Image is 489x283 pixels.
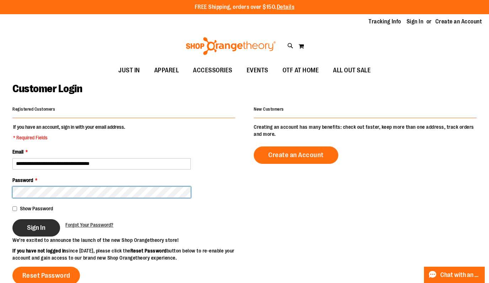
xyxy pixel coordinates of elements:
p: FREE Shipping, orders over $150. [195,3,295,11]
span: Forgot Your Password? [65,222,113,228]
strong: Reset Password [130,248,167,254]
span: Email [12,149,23,155]
span: OTF AT HOME [283,62,319,78]
a: Tracking Info [369,18,401,26]
p: We’re excited to announce the launch of the new Shop Orangetheory store! [12,237,244,244]
a: Sign In [407,18,424,26]
span: * Required Fields [13,134,125,141]
span: ALL OUT SALE [333,62,371,78]
span: Create an Account [268,151,324,159]
strong: New Customers [254,107,284,112]
button: Chat with an Expert [424,267,485,283]
span: EVENTS [247,62,268,78]
span: Customer Login [12,83,82,95]
strong: If you have not logged in [12,248,66,254]
a: Create an Account [435,18,482,26]
span: Chat with an Expert [440,272,480,278]
span: ACCESSORIES [193,62,232,78]
strong: Registered Customers [12,107,55,112]
button: Sign In [12,219,60,237]
span: APPAREL [154,62,179,78]
a: Forgot Your Password? [65,221,113,228]
span: Sign In [27,224,45,232]
span: Reset Password [22,272,70,279]
span: Password [12,177,33,183]
legend: If you have an account, sign in with your email address. [12,123,126,141]
p: Creating an account has many benefits: check out faster, keep more than one address, track orders... [254,123,477,138]
a: Details [277,4,295,10]
a: Create an Account [254,146,338,164]
span: JUST IN [118,62,140,78]
img: Shop Orangetheory [185,37,277,55]
p: since [DATE], please click the button below to re-enable your account and gain access to our bran... [12,247,244,261]
span: Show Password [20,206,53,211]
